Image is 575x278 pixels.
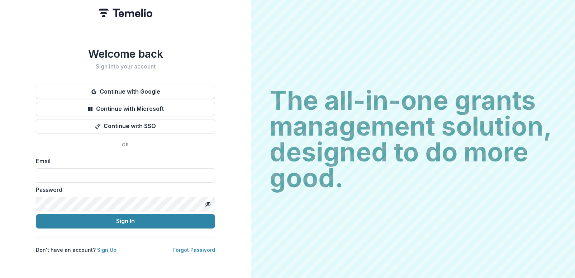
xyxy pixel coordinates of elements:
[36,119,215,133] button: Continue with SSO
[36,246,117,254] p: Don't have an account?
[36,102,215,116] button: Continue with Microsoft
[36,185,211,194] label: Password
[36,63,215,70] h2: Sign into your account
[36,85,215,99] button: Continue with Google
[173,247,215,253] a: Forgot Password
[36,157,211,165] label: Email
[202,198,214,210] button: Toggle password visibility
[97,247,117,253] a: Sign Up
[36,214,215,228] button: Sign In
[36,47,215,60] h1: Welcome back
[99,9,152,17] img: Temelio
